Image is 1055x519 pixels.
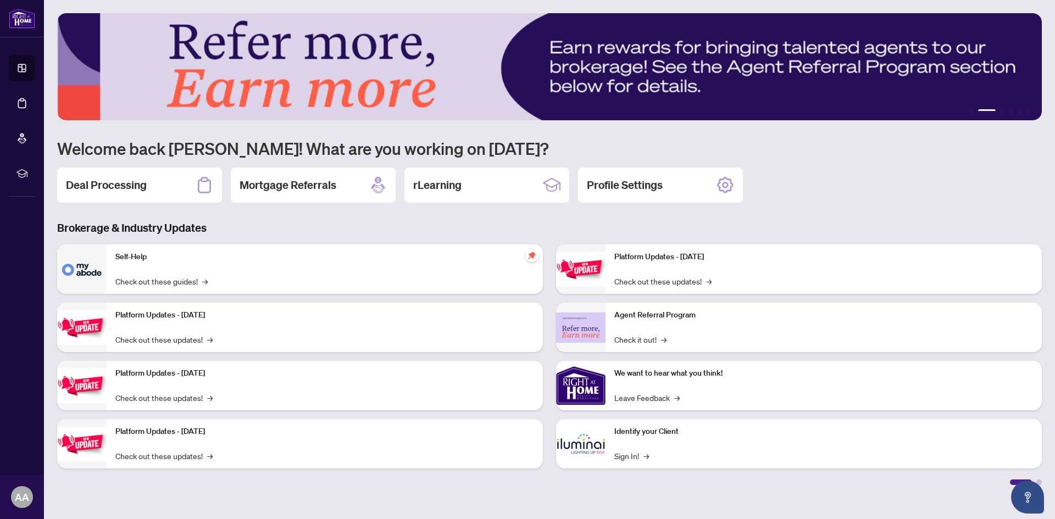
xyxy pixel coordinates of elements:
button: 4 [1009,109,1013,114]
p: Platform Updates - [DATE] [115,367,534,380]
img: Platform Updates - July 8, 2025 [57,427,107,461]
img: logo [9,8,35,29]
button: 2 [978,109,996,114]
button: 3 [1000,109,1004,114]
h2: Profile Settings [587,177,663,193]
a: Check out these updates!→ [115,392,213,404]
a: Check out these updates!→ [115,333,213,345]
span: → [661,333,667,345]
span: pushpin [525,249,538,262]
button: 6 [1026,109,1031,114]
p: Platform Updates - [DATE] [115,309,534,321]
img: Platform Updates - July 21, 2025 [57,369,107,403]
p: We want to hear what you think! [614,367,1033,380]
button: 5 [1018,109,1022,114]
h3: Brokerage & Industry Updates [57,220,1042,236]
h1: Welcome back [PERSON_NAME]! What are you working on [DATE]? [57,138,1042,159]
img: We want to hear what you think! [556,361,606,410]
span: → [207,333,213,345]
h2: Mortgage Referrals [240,177,336,193]
img: Platform Updates - June 23, 2025 [556,252,606,287]
p: Platform Updates - [DATE] [614,251,1033,263]
a: Leave Feedback→ [614,392,680,404]
a: Sign In!→ [614,450,649,462]
span: → [643,450,649,462]
img: Platform Updates - September 16, 2025 [57,310,107,345]
a: Check out these updates!→ [614,275,712,287]
span: → [674,392,680,404]
img: Slide 1 [57,13,1042,120]
p: Agent Referral Program [614,309,1033,321]
a: Check out these updates!→ [115,450,213,462]
p: Platform Updates - [DATE] [115,426,534,438]
span: → [202,275,208,287]
img: Agent Referral Program [556,312,606,343]
span: AA [15,489,29,505]
img: Self-Help [57,244,107,294]
p: Identify your Client [614,426,1033,438]
button: Open asap [1011,481,1044,514]
span: → [706,275,712,287]
span: → [207,450,213,462]
img: Identify your Client [556,419,606,468]
h2: Deal Processing [66,177,147,193]
p: Self-Help [115,251,534,263]
a: Check it out!→ [614,333,667,345]
button: 1 [969,109,974,114]
span: → [207,392,213,404]
h2: rLearning [413,177,462,193]
a: Check out these guides!→ [115,275,208,287]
